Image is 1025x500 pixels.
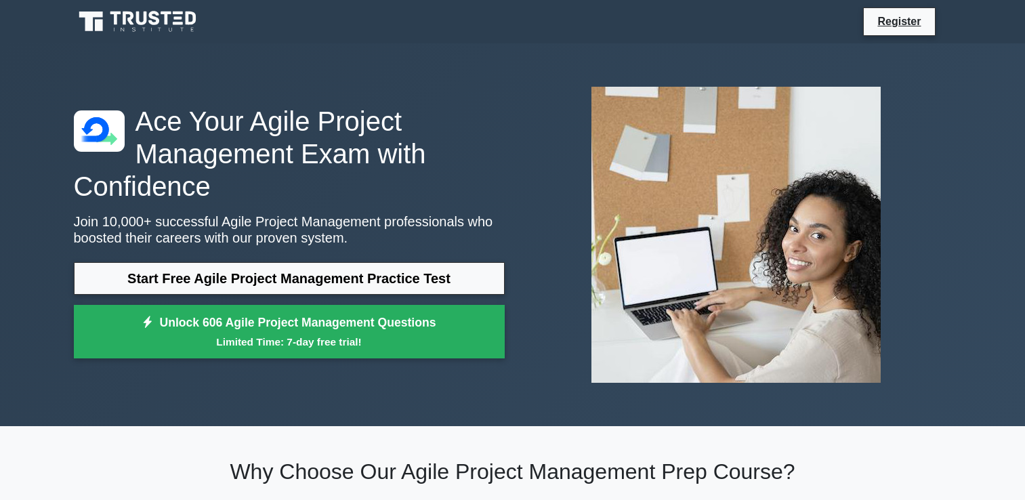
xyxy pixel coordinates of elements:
a: Start Free Agile Project Management Practice Test [74,262,505,295]
h2: Why Choose Our Agile Project Management Prep Course? [74,459,952,484]
p: Join 10,000+ successful Agile Project Management professionals who boosted their careers with our... [74,213,505,246]
small: Limited Time: 7-day free trial! [91,334,488,350]
a: Unlock 606 Agile Project Management QuestionsLimited Time: 7-day free trial! [74,305,505,359]
a: Register [869,13,929,30]
h1: Ace Your Agile Project Management Exam with Confidence [74,105,505,203]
